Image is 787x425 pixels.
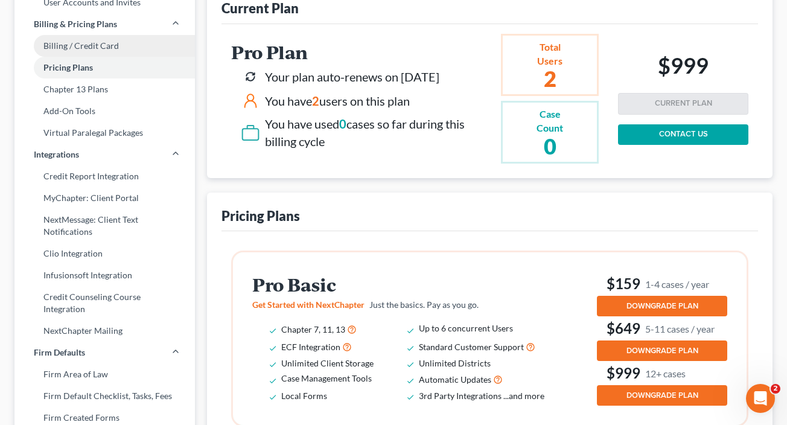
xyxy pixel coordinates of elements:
[645,278,709,290] small: 1-4 cases / year
[14,320,195,342] a: NextChapter Mailing
[281,342,340,352] span: ECF Integration
[626,391,698,400] span: DOWNGRADE PLAN
[14,264,195,286] a: Infusionsoft Integration
[14,243,195,264] a: Clio Integration
[265,92,410,110] div: You have users on this plan
[14,100,195,122] a: Add-On Tools
[419,342,524,352] span: Standard Customer Support
[281,373,372,383] span: Case Management Tools
[645,322,715,335] small: 5-11 cases / year
[14,13,195,35] a: Billing & Pricing Plans
[34,18,117,30] span: Billing & Pricing Plans
[34,149,79,161] span: Integrations
[281,391,327,401] span: Local Forms
[252,275,561,295] h2: Pro Basic
[645,367,686,380] small: 12+ cases
[252,299,365,310] span: Get Started with NextChapter
[419,358,491,368] span: Unlimited Districts
[14,165,195,187] a: Credit Report Integration
[532,107,568,135] div: Case Count
[626,301,698,311] span: DOWNGRADE PLAN
[14,57,195,78] a: Pricing Plans
[369,299,479,310] span: Just the basics. Pay as you go.
[419,374,491,385] span: Automatic Updates
[265,115,496,150] div: You have used cases so far during this billing cycle
[14,342,195,363] a: Firm Defaults
[265,68,439,86] div: Your plan auto-renews on [DATE]
[14,209,195,243] a: NextMessage: Client Text Notifications
[312,94,319,108] span: 2
[618,93,748,115] button: CURRENT PLAN
[14,35,195,57] a: Billing / Credit Card
[14,385,195,407] a: Firm Default Checklist, Tasks, Fees
[419,391,502,401] span: 3rd Party Integrations
[597,319,727,338] h3: $649
[532,68,568,89] h2: 2
[626,346,698,356] span: DOWNGRADE PLAN
[281,358,374,368] span: Unlimited Client Storage
[231,42,496,62] h2: Pro Plan
[658,53,709,83] h2: $999
[532,135,568,157] h2: 0
[14,122,195,144] a: Virtual Paralegal Packages
[597,296,727,316] button: DOWNGRADE PLAN
[14,144,195,165] a: Integrations
[281,324,345,334] span: Chapter 7, 11, 13
[221,207,300,225] div: Pricing Plans
[532,40,568,68] div: Total Users
[419,323,513,333] span: Up to 6 concurrent Users
[771,384,780,394] span: 2
[597,363,727,383] h3: $999
[618,124,748,145] a: CONTACT US
[597,385,727,406] button: DOWNGRADE PLAN
[339,117,346,131] span: 0
[14,78,195,100] a: Chapter 13 Plans
[14,286,195,320] a: Credit Counseling Course Integration
[34,347,85,359] span: Firm Defaults
[746,384,775,413] iframe: Intercom live chat
[503,391,544,401] span: ...and more
[597,340,727,361] button: DOWNGRADE PLAN
[14,363,195,385] a: Firm Area of Law
[597,274,727,293] h3: $159
[14,187,195,209] a: MyChapter: Client Portal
